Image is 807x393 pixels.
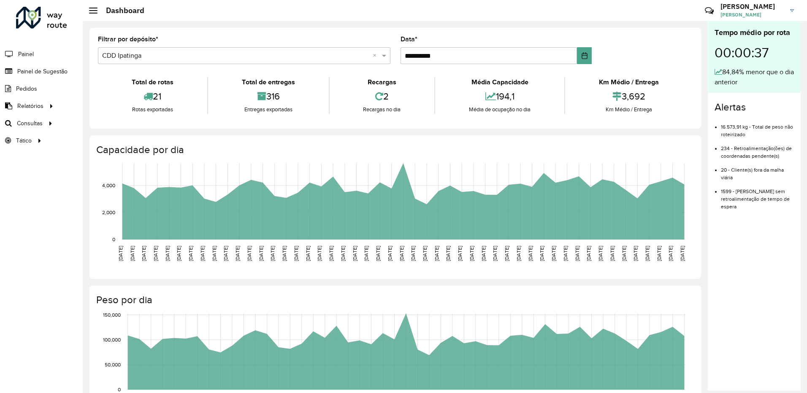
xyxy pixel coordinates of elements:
[112,237,115,242] text: 0
[645,246,650,261] text: [DATE]
[437,105,562,114] div: Média de ocupação no dia
[235,246,240,261] text: [DATE]
[223,246,228,261] text: [DATE]
[165,246,170,261] text: [DATE]
[401,34,417,44] label: Data
[332,105,433,114] div: Recargas no dia
[621,246,627,261] text: [DATE]
[492,246,498,261] text: [DATE]
[363,246,369,261] text: [DATE]
[721,117,794,138] li: 16.573,91 kg - Total de peso não roteirizado
[609,246,615,261] text: [DATE]
[18,50,34,59] span: Painel
[437,77,562,87] div: Média Capacidade
[680,246,685,261] text: [DATE]
[410,246,416,261] text: [DATE]
[305,246,311,261] text: [DATE]
[721,138,794,160] li: 234 - Retroalimentação(ões) de coordenadas pendente(s)
[340,246,346,261] text: [DATE]
[700,2,718,20] a: Contato Rápido
[567,77,691,87] div: Km Médio / Entrega
[96,144,693,156] h4: Capacidade por dia
[577,47,592,64] button: Choose Date
[504,246,509,261] text: [DATE]
[539,246,544,261] text: [DATE]
[17,67,68,76] span: Painel de Sugestão
[715,67,794,87] div: 84,84% menor que o dia anterior
[469,246,474,261] text: [DATE]
[270,246,275,261] text: [DATE]
[373,51,380,61] span: Clear all
[668,246,673,261] text: [DATE]
[210,105,327,114] div: Entregas exportadas
[103,312,121,318] text: 150,000
[516,246,521,261] text: [DATE]
[246,246,252,261] text: [DATE]
[100,87,205,105] div: 21
[98,34,158,44] label: Filtrar por depósito
[96,294,693,306] h4: Peso por dia
[715,101,794,113] h4: Alertas
[100,77,205,87] div: Total de rotas
[721,181,794,210] li: 1599 - [PERSON_NAME] sem retroalimentação de tempo de espera
[586,246,591,261] text: [DATE]
[563,246,568,261] text: [DATE]
[352,246,357,261] text: [DATE]
[17,102,43,110] span: Relatórios
[317,246,322,261] text: [DATE]
[551,246,556,261] text: [DATE]
[457,246,463,261] text: [DATE]
[141,246,146,261] text: [DATE]
[656,246,662,261] text: [DATE]
[16,84,37,93] span: Pedidos
[567,87,691,105] div: 3,692
[720,3,784,11] h3: [PERSON_NAME]
[332,77,433,87] div: Recargas
[210,87,327,105] div: 316
[567,105,691,114] div: Km Médio / Entrega
[17,119,43,128] span: Consultas
[153,246,158,261] text: [DATE]
[118,246,123,261] text: [DATE]
[258,246,264,261] text: [DATE]
[387,246,393,261] text: [DATE]
[118,387,121,392] text: 0
[16,136,32,145] span: Tático
[188,246,193,261] text: [DATE]
[102,210,115,215] text: 2,000
[200,246,205,261] text: [DATE]
[434,246,439,261] text: [DATE]
[105,362,121,367] text: 50,000
[328,246,334,261] text: [DATE]
[103,337,121,342] text: 100,000
[721,160,794,181] li: 20 - Cliente(s) fora da malha viária
[282,246,287,261] text: [DATE]
[399,246,404,261] text: [DATE]
[293,246,299,261] text: [DATE]
[97,6,144,15] h2: Dashboard
[481,246,486,261] text: [DATE]
[633,246,638,261] text: [DATE]
[715,27,794,38] div: Tempo médio por rota
[375,246,381,261] text: [DATE]
[437,87,562,105] div: 194,1
[100,105,205,114] div: Rotas exportadas
[102,183,115,188] text: 4,000
[715,38,794,67] div: 00:00:37
[720,11,784,19] span: [PERSON_NAME]
[332,87,433,105] div: 2
[445,246,451,261] text: [DATE]
[528,246,533,261] text: [DATE]
[130,246,135,261] text: [DATE]
[210,77,327,87] div: Total de entregas
[211,246,217,261] text: [DATE]
[574,246,580,261] text: [DATE]
[176,246,181,261] text: [DATE]
[598,246,603,261] text: [DATE]
[422,246,428,261] text: [DATE]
